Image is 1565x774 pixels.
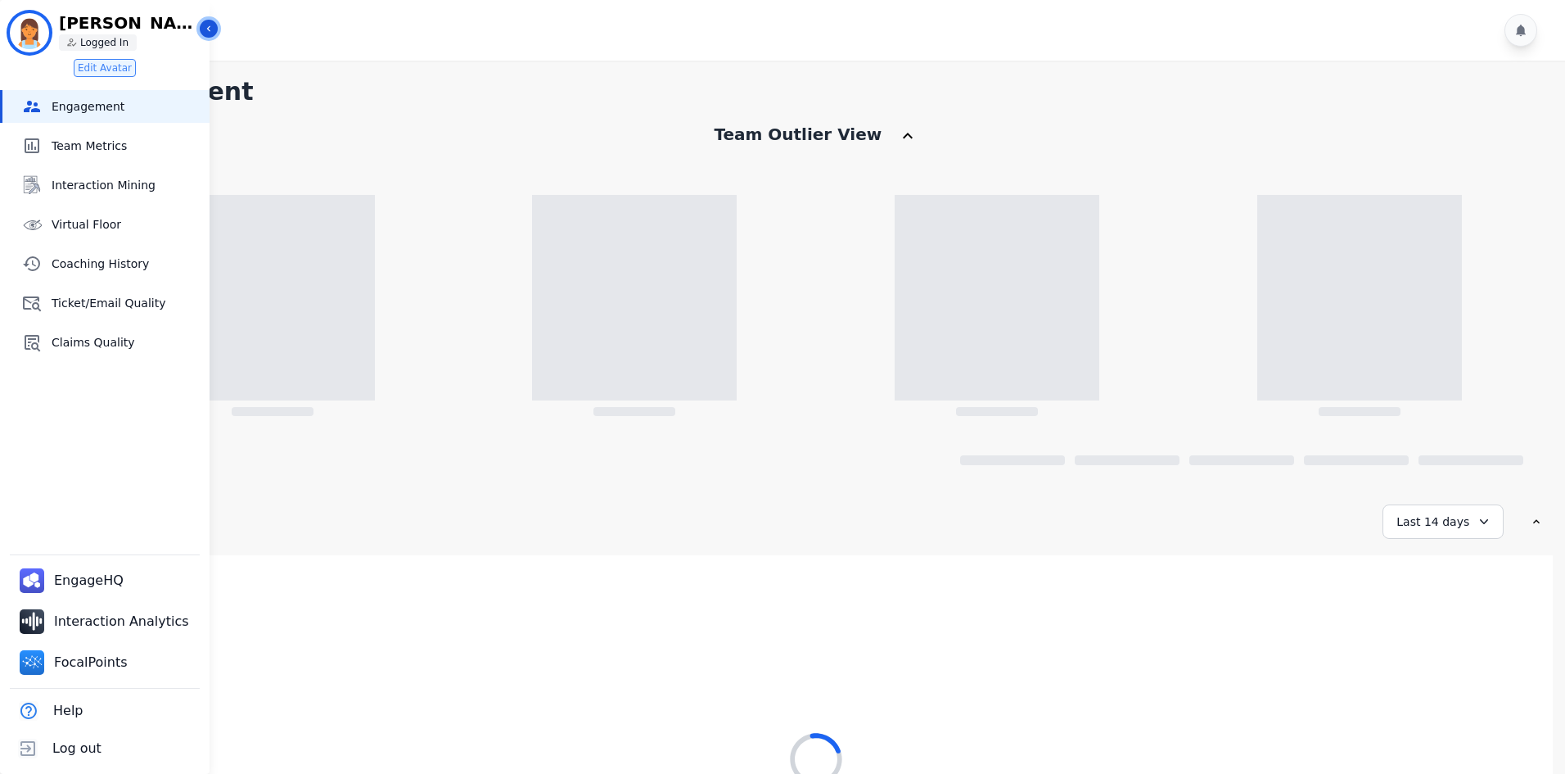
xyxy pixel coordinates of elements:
[13,644,138,681] a: FocalPoints
[67,38,77,48] img: person
[79,77,1553,106] h1: Engagement
[2,326,210,359] a: Claims Quality
[54,612,192,631] span: Interaction Analytics
[52,216,203,233] span: Virtual Floor
[2,90,210,123] a: Engagement
[74,59,136,77] button: Edit Avatar
[714,123,882,146] div: Team Outlier View
[13,562,133,600] a: EngageHQ
[53,701,83,721] span: Help
[2,247,210,280] a: Coaching History
[10,730,105,767] button: Log out
[52,138,203,154] span: Team Metrics
[52,256,203,272] span: Coaching History
[52,295,203,311] span: Ticket/Email Quality
[52,98,203,115] span: Engagement
[54,571,127,591] span: EngageHQ
[52,739,101,758] span: Log out
[52,177,203,193] span: Interaction Mining
[1382,505,1504,539] div: Last 14 days
[54,653,131,672] span: FocalPoints
[2,129,210,162] a: Team Metrics
[2,287,210,319] a: Ticket/Email Quality
[2,208,210,241] a: Virtual Floor
[80,36,129,49] p: Logged In
[59,15,198,31] p: [PERSON_NAME]
[13,603,199,640] a: Interaction Analytics
[52,334,203,351] span: Claims Quality
[10,13,49,52] img: Bordered avatar
[2,169,210,201] a: Interaction Mining
[10,692,86,730] button: Help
